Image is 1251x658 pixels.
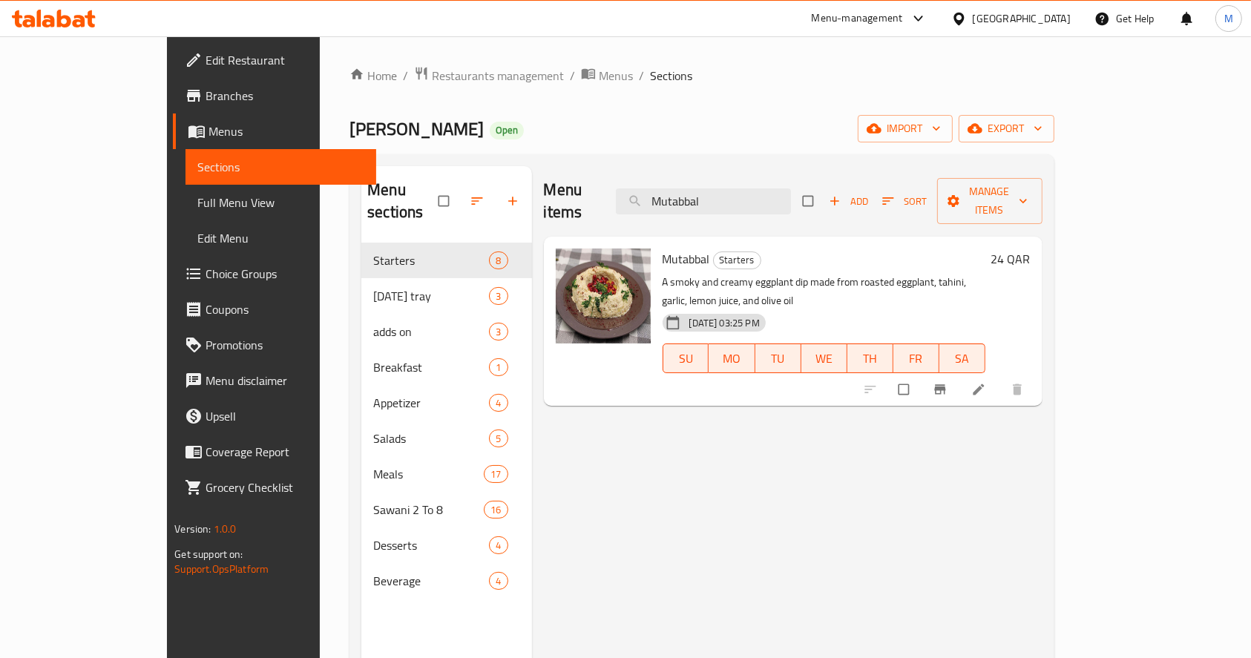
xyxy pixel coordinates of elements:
div: Open [490,122,524,139]
span: TH [853,348,887,369]
a: Edit menu item [971,382,989,397]
span: Desserts [373,536,489,554]
span: 4 [490,539,507,553]
div: items [484,465,508,483]
li: / [403,67,408,85]
div: items [489,251,508,269]
span: Edit Restaurant [206,51,364,69]
span: 3 [490,325,507,339]
div: items [489,536,508,554]
a: Restaurants management [414,66,564,85]
div: Sawani 2 To 816 [361,492,531,527]
span: 1 [490,361,507,375]
img: Mutabbal [556,249,651,343]
span: Sections [650,67,692,85]
span: Branches [206,87,364,105]
button: FR [893,343,939,373]
div: Breakfast1 [361,349,531,385]
div: [DATE] tray3 [361,278,531,314]
a: Menu disclaimer [173,363,376,398]
div: Meals [373,465,484,483]
button: SA [939,343,985,373]
span: 4 [490,574,507,588]
span: [DATE] 03:25 PM [683,316,766,330]
div: items [489,430,508,447]
span: 5 [490,432,507,446]
a: Edit Restaurant [173,42,376,78]
span: 1.0.0 [214,519,237,539]
span: Sort items [873,190,937,213]
input: search [616,188,791,214]
span: Menus [208,122,364,140]
button: Manage items [937,178,1042,224]
span: Add [829,193,869,210]
div: items [489,358,508,376]
span: 17 [485,467,507,481]
span: Version: [174,519,211,539]
span: Mutabbal [663,248,710,270]
span: 8 [490,254,507,268]
span: Select all sections [430,187,461,215]
div: items [489,287,508,305]
span: Coverage Report [206,443,364,461]
button: Branch-specific-item [924,373,959,406]
span: Coupons [206,300,364,318]
button: WE [801,343,847,373]
span: Menus [599,67,633,85]
button: Add [825,190,873,213]
nav: Menu sections [361,237,531,605]
span: Sections [197,158,364,176]
div: items [484,501,508,519]
button: MO [709,343,755,373]
span: 3 [490,289,507,303]
a: Sections [185,149,376,185]
span: adds on [373,323,489,340]
a: Upsell [173,398,376,434]
span: Sort [882,193,927,210]
span: Edit Menu [197,229,364,247]
span: Sawani 2 To 8 [373,501,484,519]
span: MO [715,348,749,369]
button: delete [1001,373,1037,406]
h2: Menu sections [367,179,438,223]
span: [DATE] tray [373,287,489,305]
div: Meals17 [361,456,531,492]
h2: Menu items [544,179,598,223]
button: Add section [496,185,532,217]
div: Desserts4 [361,527,531,563]
div: Starters [373,251,489,269]
button: Sort [879,190,931,213]
div: Appetizer4 [361,385,531,421]
div: Salads5 [361,421,531,456]
span: 16 [485,503,507,517]
a: Coupons [173,292,376,327]
span: Beverage [373,572,489,590]
span: Upsell [206,407,364,425]
a: Branches [173,78,376,113]
span: Salads [373,430,489,447]
span: Open [490,124,524,136]
span: import [870,119,941,138]
span: Grocery Checklist [206,478,364,496]
span: 4 [490,396,507,410]
span: SU [669,348,703,369]
li: / [570,67,575,85]
button: export [959,115,1054,142]
span: Breakfast [373,358,489,376]
span: Sort sections [461,185,496,217]
a: Menus [581,66,633,85]
a: Full Menu View [185,185,376,220]
span: Menu disclaimer [206,372,364,389]
a: Menus [173,113,376,149]
span: WE [807,348,841,369]
span: Appetizer [373,394,489,412]
button: TU [755,343,801,373]
a: Promotions [173,327,376,363]
div: Starters8 [361,243,531,278]
a: Edit Menu [185,220,376,256]
span: M [1224,10,1233,27]
span: export [971,119,1042,138]
a: Grocery Checklist [173,470,376,505]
